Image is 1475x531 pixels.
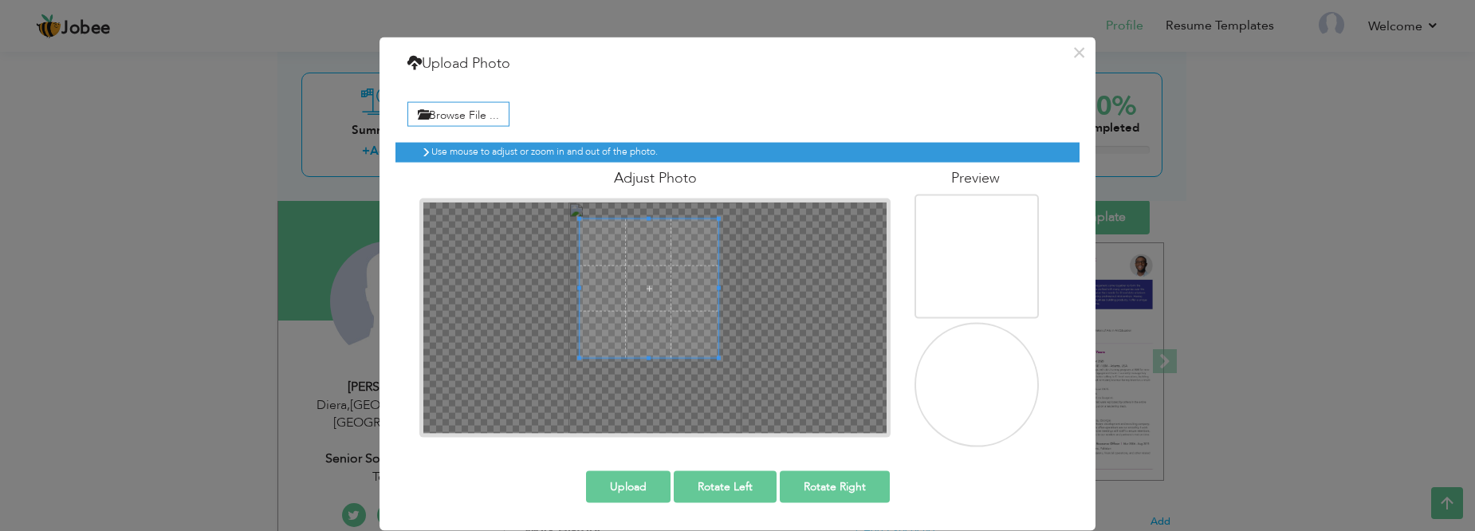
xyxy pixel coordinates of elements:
[407,53,510,74] h4: Upload Photo
[419,171,891,187] h4: Adjust Photo
[907,181,1062,388] img: ea5bd9a2-e27b-44fa-9233-35e0927acc89
[1066,40,1091,65] button: ×
[674,471,777,503] button: Rotate Left
[914,171,1036,187] h4: Preview
[907,309,1062,517] img: ea5bd9a2-e27b-44fa-9233-35e0927acc89
[431,147,1047,157] h6: Use mouse to adjust or zoom in and out of the photo.
[407,101,509,126] label: Browse File ...
[586,471,671,503] button: Upload
[780,471,890,503] button: Rotate Right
